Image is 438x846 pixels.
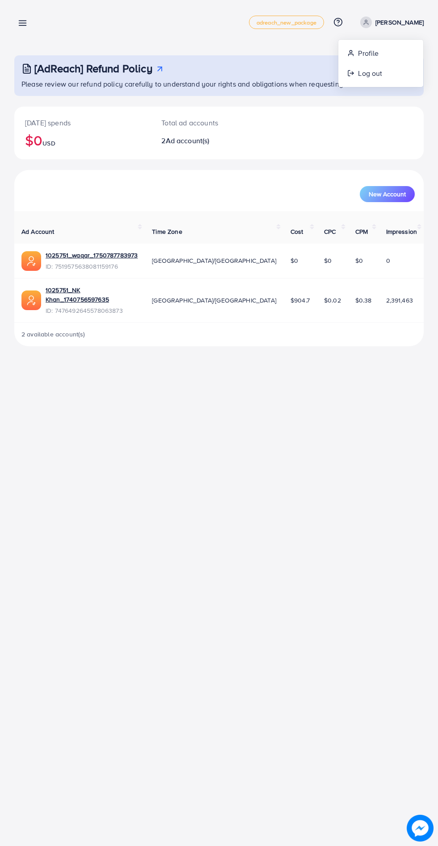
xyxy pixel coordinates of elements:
[21,290,41,310] img: ic-ads-acc.e4c84228.svg
[152,296,276,305] span: [GEOGRAPHIC_DATA]/[GEOGRAPHIC_DATA]
[386,256,390,265] span: 0
[291,296,310,305] span: $904.7
[21,251,41,271] img: ic-ads-acc.e4c84228.svg
[249,16,324,29] a: adreach_new_package
[42,139,55,148] span: USD
[291,227,303,236] span: Cost
[152,256,276,265] span: [GEOGRAPHIC_DATA]/[GEOGRAPHIC_DATA]
[324,227,336,236] span: CPC
[355,256,363,265] span: $0
[34,62,152,75] h3: [AdReach] Refund Policy
[46,286,138,304] a: 1025751_NK Khan_1740756597635
[46,262,138,271] span: ID: 7519575638081159176
[386,296,413,305] span: 2,391,463
[358,48,379,58] span: Profile
[360,186,415,202] button: New Account
[161,117,242,128] p: Total ad accounts
[161,137,242,145] h2: 2
[21,227,55,236] span: Ad Account
[386,227,417,236] span: Impression
[407,815,434,842] img: image
[21,330,85,339] span: 2 available account(s)
[46,306,138,315] span: ID: 7476492645578063873
[324,296,341,305] span: $0.02
[357,17,424,28] a: [PERSON_NAME]
[338,39,424,87] ul: [PERSON_NAME]
[25,117,140,128] p: [DATE] spends
[152,227,182,236] span: Time Zone
[358,68,382,79] span: Log out
[375,17,424,28] p: [PERSON_NAME]
[369,191,406,197] span: New Account
[257,20,316,25] span: adreach_new_package
[355,227,368,236] span: CPM
[166,136,210,145] span: Ad account(s)
[291,256,298,265] span: $0
[25,132,140,149] h2: $0
[324,256,332,265] span: $0
[21,79,418,89] p: Please review our refund policy carefully to understand your rights and obligations when requesti...
[355,296,372,305] span: $0.38
[46,251,138,260] a: 1025751_waqar_1750787783973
